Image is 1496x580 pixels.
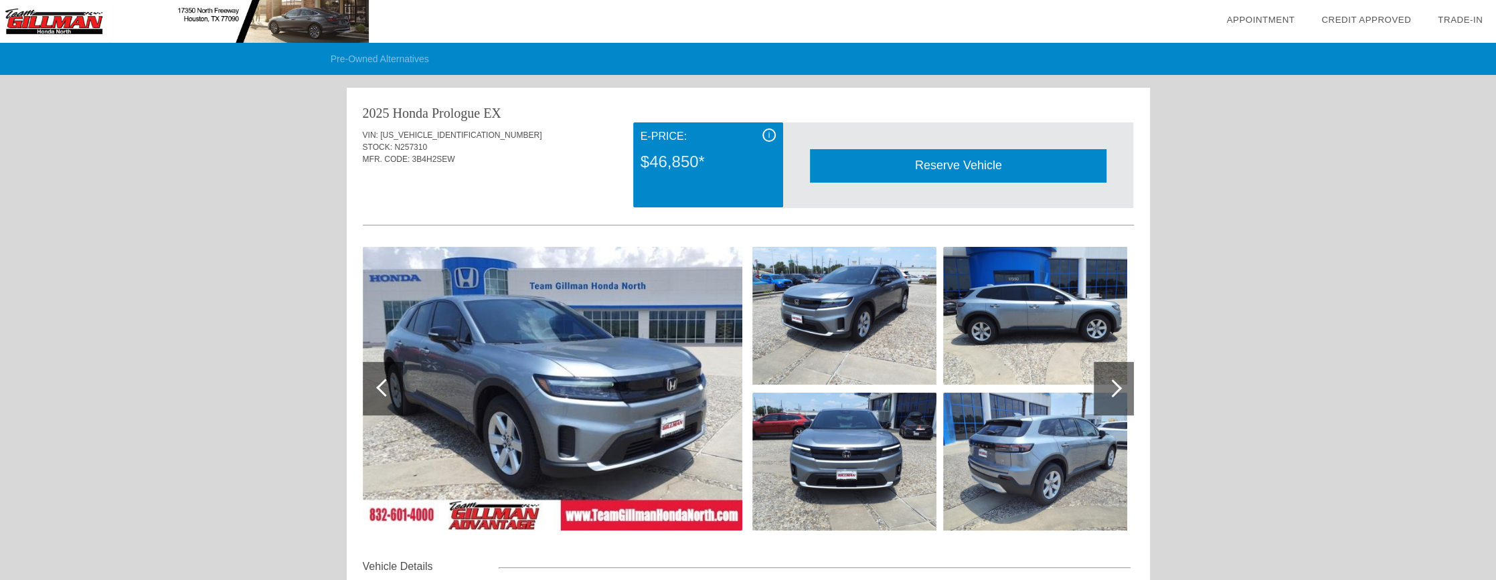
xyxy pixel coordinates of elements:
span: STOCK: [363,142,392,152]
div: i [762,128,776,142]
div: EX [483,104,501,122]
div: E-Price: [641,128,776,144]
img: image.aspx [943,247,1127,385]
span: N257310 [394,142,427,152]
img: image.aspx [752,247,936,385]
div: Quoted on [DATE] 9:31:45 PM [363,185,1134,207]
span: 3B4H2SEW [412,155,455,164]
span: VIN: [363,130,378,140]
img: image.aspx [752,393,936,530]
div: Reserve Vehicle [810,149,1106,182]
a: Appointment [1226,15,1295,25]
a: Trade-In [1438,15,1483,25]
span: MFR. CODE: [363,155,410,164]
a: Credit Approved [1321,15,1411,25]
span: [US_VEHICLE_IDENTIFICATION_NUMBER] [380,130,542,140]
div: $46,850* [641,144,776,179]
img: image.aspx [363,247,742,530]
div: 2025 Honda Prologue [363,104,481,122]
img: image.aspx [943,393,1127,530]
div: Vehicle Details [363,559,499,575]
